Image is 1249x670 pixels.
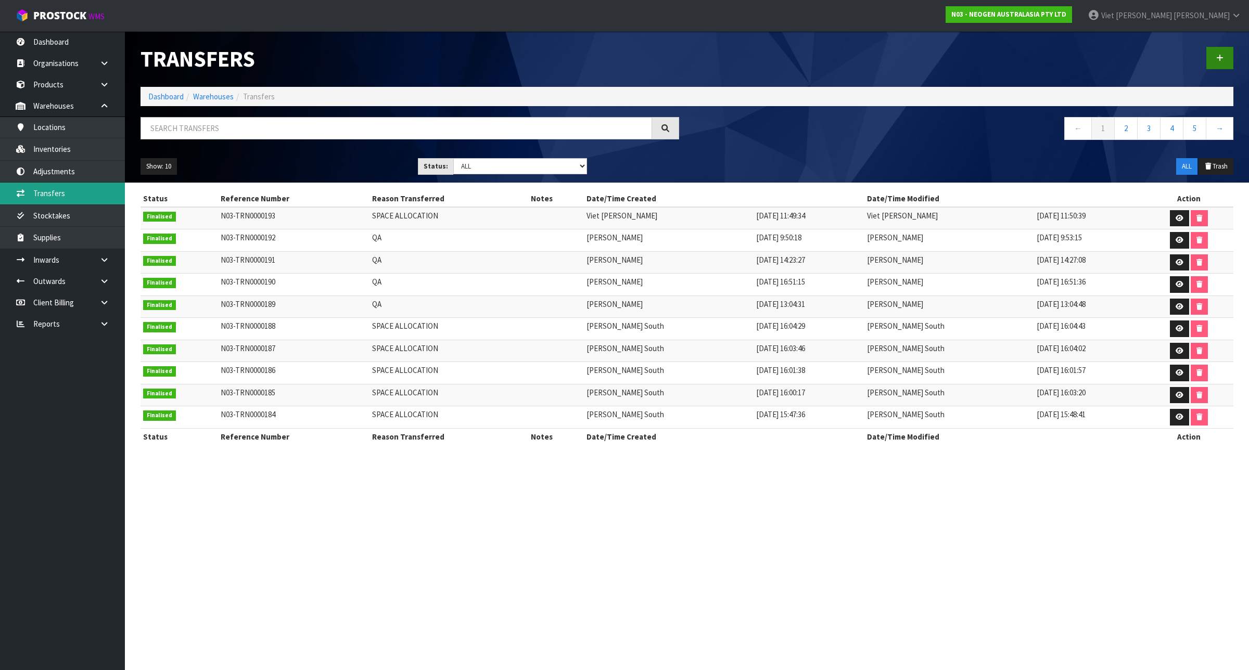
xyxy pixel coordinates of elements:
[1034,295,1145,318] td: [DATE] 13:04:48
[1034,251,1145,274] td: [DATE] 14:27:08
[218,274,369,296] td: N03-TRN0000190
[143,300,176,311] span: Finalised
[143,322,176,332] span: Finalised
[369,428,528,445] th: Reason Transferred
[424,162,448,171] strong: Status:
[141,117,652,139] input: Search transfers
[369,362,528,384] td: SPACE ALLOCATION
[1206,117,1233,139] a: →
[218,406,369,429] td: N03-TRN0000184
[754,229,864,252] td: [DATE] 9:50:18
[141,47,679,71] h1: Transfers
[143,212,176,222] span: Finalised
[584,428,864,445] th: Date/Time Created
[143,410,176,421] span: Finalised
[143,344,176,355] span: Finalised
[1034,340,1145,362] td: [DATE] 16:04:02
[1034,406,1145,429] td: [DATE] 15:48:41
[143,366,176,377] span: Finalised
[141,158,177,175] button: Show: 10
[754,251,864,274] td: [DATE] 14:23:27
[951,10,1066,19] strong: N03 - NEOGEN AUSTRALASIA PTY LTD
[369,207,528,229] td: SPACE ALLOCATION
[864,384,1034,406] td: [PERSON_NAME] South
[369,251,528,274] td: QA
[584,229,754,252] td: [PERSON_NAME]
[584,207,754,229] td: Viet [PERSON_NAME]
[1034,229,1145,252] td: [DATE] 9:53:15
[1064,117,1092,139] a: ←
[218,251,369,274] td: N03-TRN0000191
[1176,158,1197,175] button: ALL
[218,340,369,362] td: N03-TRN0000187
[369,406,528,429] td: SPACE ALLOCATION
[143,389,176,399] span: Finalised
[1174,10,1230,20] span: [PERSON_NAME]
[584,295,754,318] td: [PERSON_NAME]
[864,318,1034,340] td: [PERSON_NAME] South
[218,190,369,207] th: Reference Number
[141,428,218,445] th: Status
[1199,158,1233,175] button: Trash
[1101,10,1172,20] span: Viet [PERSON_NAME]
[218,229,369,252] td: N03-TRN0000192
[864,251,1034,274] td: [PERSON_NAME]
[218,295,369,318] td: N03-TRN0000189
[864,428,1145,445] th: Date/Time Modified
[369,340,528,362] td: SPACE ALLOCATION
[369,384,528,406] td: SPACE ALLOCATION
[1091,117,1115,139] a: 1
[218,318,369,340] td: N03-TRN0000188
[584,190,864,207] th: Date/Time Created
[864,362,1034,384] td: [PERSON_NAME] South
[754,362,864,384] td: [DATE] 16:01:38
[864,295,1034,318] td: [PERSON_NAME]
[864,190,1145,207] th: Date/Time Modified
[528,428,584,445] th: Notes
[754,318,864,340] td: [DATE] 16:04:29
[193,92,234,101] a: Warehouses
[369,318,528,340] td: SPACE ALLOCATION
[33,9,86,22] span: ProStock
[218,362,369,384] td: N03-TRN0000186
[584,362,754,384] td: [PERSON_NAME] South
[16,9,29,22] img: cube-alt.png
[243,92,275,101] span: Transfers
[369,274,528,296] td: QA
[1034,274,1145,296] td: [DATE] 16:51:36
[369,190,528,207] th: Reason Transferred
[143,278,176,288] span: Finalised
[946,6,1072,23] a: N03 - NEOGEN AUSTRALASIA PTY LTD
[143,256,176,266] span: Finalised
[1160,117,1183,139] a: 4
[1034,362,1145,384] td: [DATE] 16:01:57
[369,229,528,252] td: QA
[1034,384,1145,406] td: [DATE] 16:03:20
[1034,318,1145,340] td: [DATE] 16:04:43
[695,117,1233,143] nav: Page navigation
[1145,190,1233,207] th: Action
[218,384,369,406] td: N03-TRN0000185
[754,406,864,429] td: [DATE] 15:47:36
[584,340,754,362] td: [PERSON_NAME] South
[864,274,1034,296] td: [PERSON_NAME]
[88,11,105,21] small: WMS
[528,190,584,207] th: Notes
[754,384,864,406] td: [DATE] 16:00:17
[754,207,864,229] td: [DATE] 11:49:34
[1145,428,1233,445] th: Action
[864,340,1034,362] td: [PERSON_NAME] South
[864,207,1034,229] td: Viet [PERSON_NAME]
[218,207,369,229] td: N03-TRN0000193
[584,318,754,340] td: [PERSON_NAME] South
[754,274,864,296] td: [DATE] 16:51:15
[141,190,218,207] th: Status
[218,428,369,445] th: Reference Number
[754,295,864,318] td: [DATE] 13:04:31
[864,229,1034,252] td: [PERSON_NAME]
[584,406,754,429] td: [PERSON_NAME] South
[143,234,176,244] span: Finalised
[584,384,754,406] td: [PERSON_NAME] South
[584,274,754,296] td: [PERSON_NAME]
[1114,117,1138,139] a: 2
